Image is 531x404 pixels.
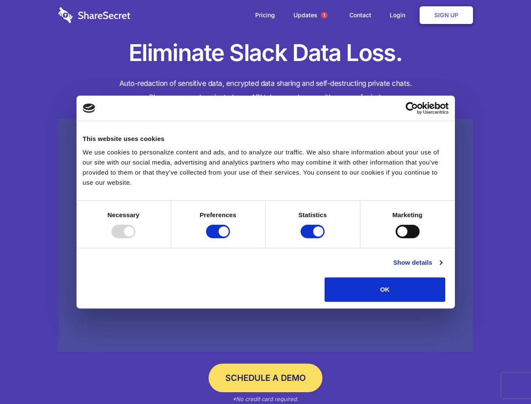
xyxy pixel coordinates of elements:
strong: Marketing [392,211,423,218]
div: We use cookies to personalize content and ads, and to analyze our traffic. We also share informat... [83,147,449,188]
a: Contact [341,2,380,28]
a: Usercentrics Cookiebot - opens in a new window [375,102,449,114]
em: *No credit card required. [232,396,299,402]
span: 1 [321,12,328,19]
strong: Statistics [299,211,327,218]
div: This website uses cookies [83,134,449,144]
strong: Necessary [108,211,140,218]
a: Sign Up [420,6,473,24]
a: Schedule a Demo [209,364,322,392]
img: logo [83,104,95,113]
h1: Eliminate Slack Data Loss. [58,38,473,68]
a: Wistia video thumbnail [58,119,473,352]
a: Pricing [247,2,283,28]
strong: Preferences [200,211,236,218]
a: Login [381,2,418,28]
img: logo-wordmark-white-trans-d4663122ce5f474addd5e946df7df03e33cb6a1c49d2221995e7729f52c070b2.svg [58,7,130,23]
a: Show details [393,258,442,268]
h4: Auto-redaction of sensitive data, encrypted data sharing and self-destructing private chats. Shar... [58,77,473,104]
button: OK [325,277,445,302]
